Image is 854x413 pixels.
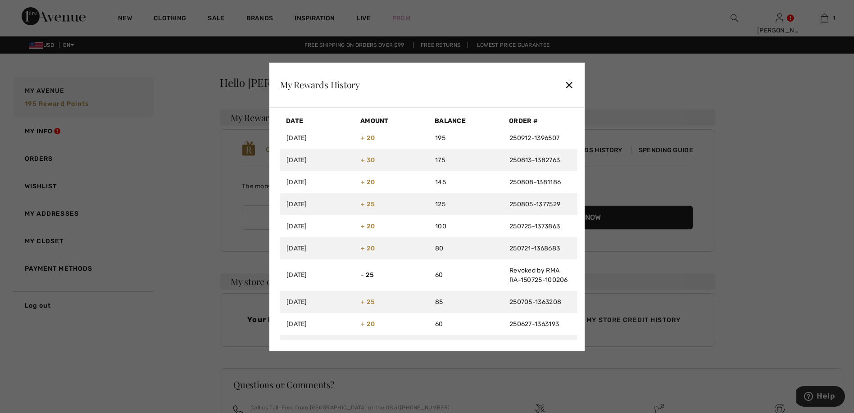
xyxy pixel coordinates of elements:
a: 250725-1373863 [509,222,560,230]
th: Date [280,115,354,127]
span: + 20 [361,178,375,186]
a: 250805-1377529 [509,200,560,208]
a: 250705-1363208 [509,298,561,306]
td: 80 [429,237,503,259]
a: 250721-1368683 [509,245,560,252]
a: 250813-1382763 [509,156,560,164]
td: 85 [429,291,503,313]
span: + 20 [361,134,375,142]
td: [DATE] [280,193,354,215]
th: Balance [429,115,503,127]
a: 250808-1381186 [509,178,561,186]
td: 175 [429,149,503,171]
span: + 25 [361,298,375,306]
td: [DATE] [280,171,354,193]
td: [DATE] [280,313,354,335]
td: [DATE] [280,127,354,149]
td: [DATE] [280,215,354,237]
td: 40 [429,335,503,357]
td: 195 [429,127,503,149]
td: [DATE] [280,259,354,291]
a: 250627-1363193 [509,320,559,328]
span: + 20 [361,320,375,328]
th: Order # [503,115,577,127]
td: 100 [429,215,503,237]
th: Amount [354,115,429,127]
span: Help [20,6,39,14]
div: ✕ [564,75,574,94]
span: + 25 [361,200,375,208]
div: My Rewards History [280,80,360,89]
span: - 25 [361,271,374,279]
span: + 20 [361,245,375,252]
span: + 20 [361,222,375,230]
td: Revoked by RMA RA-150725-100206 [503,259,577,291]
a: 250912-1396507 [509,134,559,142]
td: [DATE] [280,335,354,357]
td: [DATE] [280,237,354,259]
td: 125 [429,193,503,215]
td: [DATE] [280,291,354,313]
td: 60 [429,313,503,335]
td: 145 [429,171,503,193]
span: + 30 [361,156,375,164]
td: [DATE] [280,149,354,171]
td: 60 [429,259,503,291]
